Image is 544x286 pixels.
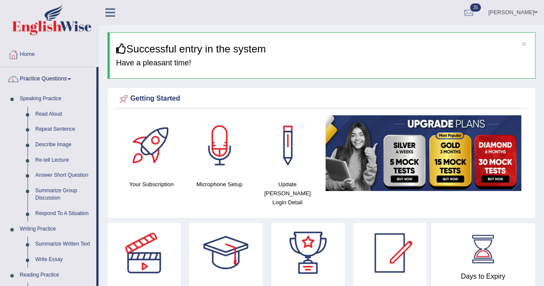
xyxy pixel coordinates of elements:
h4: Microphone Setup [190,180,249,189]
a: Speaking Practice [16,91,96,107]
a: Summarize Group Discussion [31,183,96,206]
button: × [521,39,526,48]
a: Practice Questions [0,67,96,89]
span: 35 [470,3,481,12]
a: Summarize Written Text [31,237,96,252]
a: Respond To A Situation [31,206,96,221]
h4: Have a pleasant time! [116,59,529,68]
a: Answer Short Question [31,168,96,183]
a: Describe Image [31,137,96,153]
h4: Update [PERSON_NAME] Login Detail [258,180,317,207]
h4: Days to Expiry [440,273,526,280]
h4: Your Subscription [122,180,181,189]
img: small5.jpg [326,115,521,191]
a: Home [0,43,98,64]
a: Read Aloud [31,107,96,122]
div: Getting Started [117,92,526,105]
a: Writing Practice [16,221,96,237]
a: Re-tell Lecture [31,153,96,168]
a: Repeat Sentence [31,122,96,137]
a: Write Essay [31,252,96,268]
h3: Successful entry in the system [116,43,529,55]
a: Reading Practice [16,268,96,283]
